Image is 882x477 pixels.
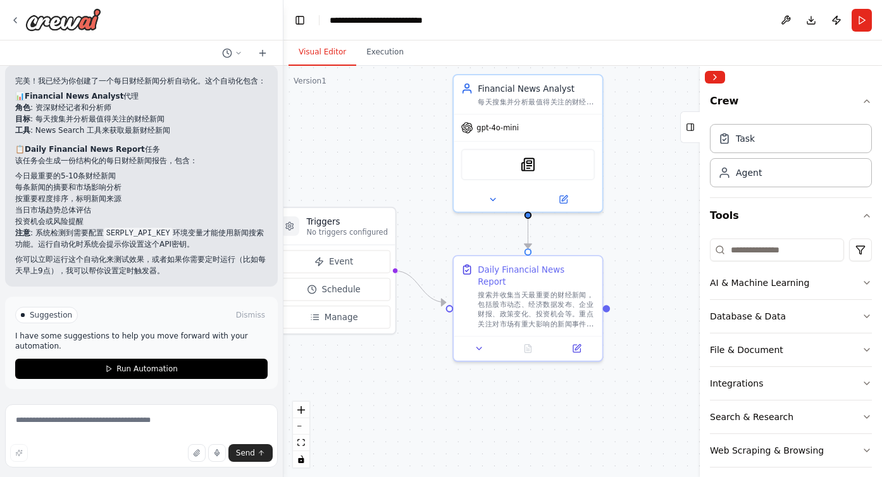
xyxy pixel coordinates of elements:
[306,227,387,237] p: No triggers configured
[321,283,360,295] span: Schedule
[522,219,534,249] g: Edge from 8c84481c-31ea-4857-abc6-abe85a38372f to aa760ec6-00a3-48ec-8ec3-6a5ddcca270f
[394,264,446,308] g: Edge from triggers to aa760ec6-00a3-48ec-8ec3-6a5ddcca270f
[208,444,226,462] button: Click to speak your automation idea
[306,215,387,227] h3: Triggers
[15,155,268,166] p: 该任务会生成一份结构化的每日财经新闻报告，包含：
[15,193,268,204] li: 按重要程度排序，标明新闻来源
[736,132,755,145] div: Task
[710,300,872,333] button: Database & Data
[25,8,101,31] img: Logo
[15,228,30,237] strong: 注意
[478,97,595,106] div: 每天搜集并分析最值得关注的财经新闻，识别市场趋势和重要事件，提供有价值的财经洞察
[188,444,206,462] button: Upload files
[710,89,872,119] button: Crew
[325,311,358,323] span: Manage
[293,418,309,435] button: zoom out
[710,310,786,323] div: Database & Data
[15,204,268,216] li: 当日市场趋势总体评估
[710,344,783,356] div: File & Document
[15,170,268,182] li: 今日最重要的5-10条财经新闻
[705,71,725,84] button: Collapse right sidebar
[278,278,390,300] button: Schedule
[710,198,872,233] button: Tools
[252,46,273,61] button: Start a new chat
[556,342,597,356] button: Open in side panel
[15,182,268,193] li: 每条新闻的摘要和市场影响分析
[710,266,872,299] button: AI & Machine Learning
[289,39,356,66] button: Visual Editor
[236,448,255,458] span: Send
[15,90,268,102] h2: 📊 代理
[116,364,178,374] span: Run Automation
[452,255,603,362] div: Daily Financial News Report搜索并收集当天最重要的财经新闻，包括股市动态、经济数据发布、企业财报、政策变化、投资机会等。重点关注对市场有重大影响的新闻事件，并按重要程度排序。
[736,166,762,179] div: Agent
[217,46,247,61] button: Switch to previous chat
[710,434,872,467] button: Web Scraping & Browsing
[710,276,809,289] div: AI & Machine Learning
[293,402,309,418] button: zoom in
[25,145,145,154] strong: Daily Financial News Report
[15,102,268,113] li: : 资深财经记者和分析师
[278,306,390,328] button: Manage
[30,310,72,320] span: Suggestion
[271,207,396,335] div: TriggersNo triggers configuredEventScheduleManage
[710,444,824,457] div: Web Scraping & Browsing
[452,74,603,213] div: Financial News Analyst每天搜集并分析最值得关注的财经新闻，识别市场趋势和重要事件，提供有价值的财经洞察gpt-4o-miniSerplyNewsSearchTool
[15,359,268,379] button: Run Automation
[476,123,519,132] span: gpt-4o-mini
[529,192,597,207] button: Open in side panel
[478,290,595,328] div: 搜索并收集当天最重要的财经新闻，包括股市动态、经济数据发布、企业财报、政策变化、投资机会等。重点关注对市场有重大影响的新闻事件，并按重要程度排序。
[15,254,268,276] p: 你可以立即运行这个自动化来测试效果，或者如果你需要定时运行（比如每天早上9点），我可以帮你设置定时触发器。
[294,76,326,86] div: Version 1
[356,39,414,66] button: Execution
[15,216,268,227] li: 投资机会或风险提醒
[278,251,390,273] button: Event
[15,103,30,112] strong: 角色
[15,331,268,351] p: I have some suggestions to help you move forward with your automation.
[478,82,595,94] div: Financial News Analyst
[15,115,30,123] strong: 目标
[291,11,309,29] button: Hide left sidebar
[233,309,268,321] button: Dismiss
[502,342,554,356] button: No output available
[329,256,353,268] span: Event
[293,435,309,451] button: fit view
[710,333,872,366] button: File & Document
[695,66,705,477] button: Toggle Sidebar
[15,125,268,136] li: : News Search 工具来获取最新财经新闻
[15,113,268,125] li: : 每天搜集并分析最值得关注的财经新闻
[15,144,268,155] h2: 📋 任务
[25,92,123,101] strong: Financial News Analyst
[710,119,872,197] div: Crew
[710,411,793,423] div: Search & Research
[15,75,268,87] p: 完美！我已经为你创建了一个每日财经新闻分析自动化。这个自动化包含：
[15,126,30,135] strong: 工具
[15,227,268,250] p: : 系统检测到需要配置 环境变量才能使用新闻搜索功能。运行自动化时系统会提示你设置这个API密钥。
[330,14,454,27] nav: breadcrumb
[710,367,872,400] button: Integrations
[293,402,309,468] div: React Flow controls
[710,377,763,390] div: Integrations
[228,444,273,462] button: Send
[521,158,535,172] img: SerplyNewsSearchTool
[10,444,28,462] button: Improve this prompt
[478,263,595,287] div: Daily Financial News Report
[710,400,872,433] button: Search & Research
[104,228,173,239] code: SERPLY_API_KEY
[293,451,309,468] button: toggle interactivity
